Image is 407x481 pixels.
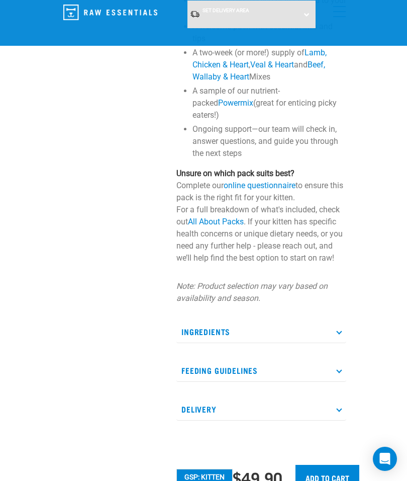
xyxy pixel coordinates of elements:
li: A two-week (or more!) supply of , and Mixes [192,47,346,83]
div: Open Intercom Messenger [373,447,397,471]
p: Complete our to ensure this pack is the right fit for your kitten. For a full breakdown of what's... [176,168,346,264]
p: Delivery [176,398,346,421]
p: Ingredients [176,320,346,343]
strong: Unsure on which pack suits best? [176,169,294,178]
em: Note: Product selection may vary based on availability and season. [176,281,328,303]
p: Feeding Guidelines [176,359,346,382]
img: van-moving.png [190,10,200,18]
li: Ongoing support—our team will check in, answer questions, and guide you through the next steps [192,123,346,159]
span: Set Delivery Area [202,8,249,13]
a: All About Packs [188,217,244,226]
a: Veal & Heart [250,60,294,69]
a: Powermix [218,98,253,108]
a: online questionnaire [224,181,295,190]
li: A sample of our nutrient-packed (great for enticing picky eaters!) [192,85,346,121]
img: Raw Essentials Logo [63,5,157,20]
